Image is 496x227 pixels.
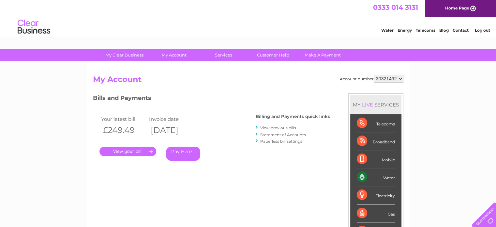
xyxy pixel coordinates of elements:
a: View previous bills [260,125,296,130]
div: Water [357,168,395,186]
a: Make A Payment [296,49,350,61]
a: My Account [147,49,201,61]
a: Water [381,28,394,33]
h4: Billing and Payments quick links [256,114,330,119]
img: logo.png [17,17,51,37]
a: Energy [398,28,412,33]
a: Telecoms [416,28,435,33]
a: . [99,147,156,156]
h3: Bills and Payments [93,93,330,105]
a: Customer Help [246,49,300,61]
a: Paperless bill settings [260,139,302,144]
a: Pay Here [166,147,200,161]
h2: My Account [93,75,403,87]
th: [DATE] [147,123,196,137]
div: MY SERVICES [350,95,401,114]
div: Mobile [357,150,395,168]
td: Your latest bill [99,115,148,123]
a: Statement of Accounts [260,132,306,137]
a: Contact [453,28,469,33]
div: Account number [340,75,403,83]
div: Clear Business is a trading name of Verastar Limited (registered in [GEOGRAPHIC_DATA] No. 3667643... [94,4,402,32]
a: Log out [474,28,490,33]
a: Services [197,49,250,61]
th: £249.49 [99,123,148,137]
div: Gas [357,204,395,222]
a: My Clear Business [98,49,151,61]
div: Broadband [357,132,395,150]
div: Telecoms [357,114,395,132]
td: Invoice date [147,115,196,123]
a: Blog [439,28,449,33]
div: LIVE [361,102,374,108]
div: Electricity [357,186,395,204]
a: 0333 014 3131 [373,3,418,11]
